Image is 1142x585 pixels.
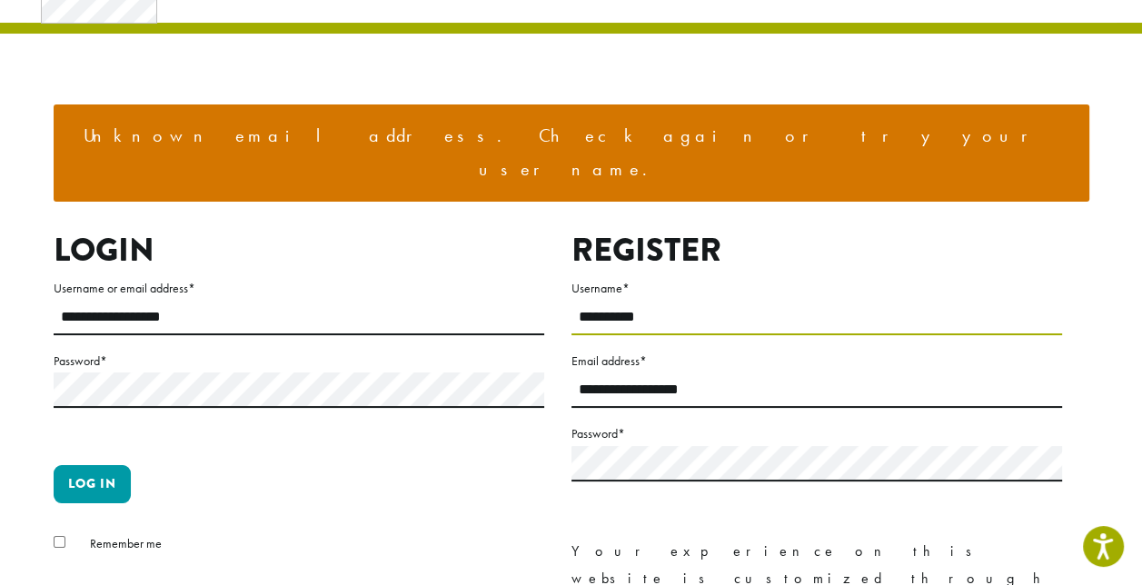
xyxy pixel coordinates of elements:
li: Unknown email address. Check again or try your username. [68,119,1075,187]
label: Password [571,422,1062,445]
span: Remember me [90,535,162,551]
h2: Login [54,231,544,270]
label: Username [571,277,1062,300]
label: Password [54,350,544,372]
button: Log in [54,465,131,503]
h2: Register [571,231,1062,270]
label: Email address [571,350,1062,372]
label: Username or email address [54,277,544,300]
